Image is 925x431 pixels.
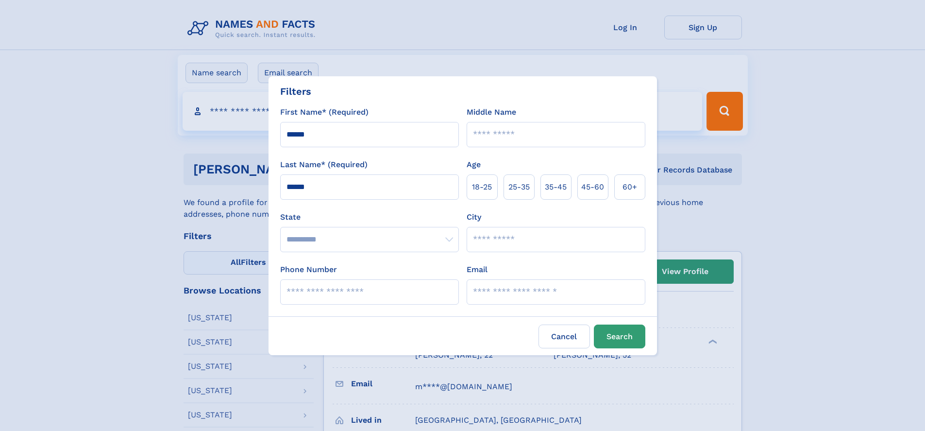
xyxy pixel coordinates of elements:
[467,211,481,223] label: City
[467,264,488,276] label: Email
[472,181,492,193] span: 18‑25
[508,181,530,193] span: 25‑35
[280,264,337,276] label: Phone Number
[280,84,311,99] div: Filters
[622,181,637,193] span: 60+
[280,106,369,118] label: First Name* (Required)
[594,325,645,348] button: Search
[545,181,567,193] span: 35‑45
[538,325,590,348] label: Cancel
[467,159,481,171] label: Age
[467,106,516,118] label: Middle Name
[280,159,368,171] label: Last Name* (Required)
[280,211,459,223] label: State
[581,181,604,193] span: 45‑60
